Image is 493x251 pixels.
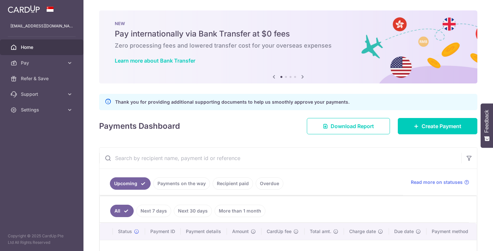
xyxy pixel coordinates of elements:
[153,177,210,190] a: Payments on the way
[481,103,493,148] button: Feedback - Show survey
[215,205,265,217] a: More than 1 month
[21,44,64,51] span: Home
[426,223,477,240] th: Payment method
[21,60,64,66] span: Pay
[484,110,490,133] span: Feedback
[331,122,374,130] span: Download Report
[174,205,212,217] a: Next 30 days
[349,228,376,235] span: Charge date
[451,231,486,248] iframe: Opens a widget where you can find more information
[115,29,462,39] h5: Pay internationally via Bank Transfer at $0 fees
[411,179,463,185] span: Read more on statuses
[115,98,350,106] p: Thank you for providing additional supporting documents to help us smoothly approve your payments.
[118,228,132,235] span: Status
[115,57,195,64] a: Learn more about Bank Transfer
[145,223,181,240] th: Payment ID
[232,228,249,235] span: Amount
[21,75,64,82] span: Refer & Save
[422,122,461,130] span: Create Payment
[115,21,462,26] p: NEW
[99,148,461,169] input: Search by recipient name, payment id or reference
[21,91,64,97] span: Support
[411,179,469,185] a: Read more on statuses
[181,223,227,240] th: Payment details
[99,120,180,132] h4: Payments Dashboard
[21,107,64,113] span: Settings
[267,228,291,235] span: CardUp fee
[99,10,477,83] img: Bank transfer banner
[310,228,331,235] span: Total amt.
[136,205,171,217] a: Next 7 days
[10,23,73,29] p: [EMAIL_ADDRESS][DOMAIN_NAME]
[110,205,134,217] a: All
[398,118,477,134] a: Create Payment
[256,177,283,190] a: Overdue
[115,42,462,50] h6: Zero processing fees and lowered transfer cost for your overseas expenses
[8,5,40,13] img: CardUp
[394,228,414,235] span: Due date
[307,118,390,134] a: Download Report
[213,177,253,190] a: Recipient paid
[110,177,151,190] a: Upcoming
